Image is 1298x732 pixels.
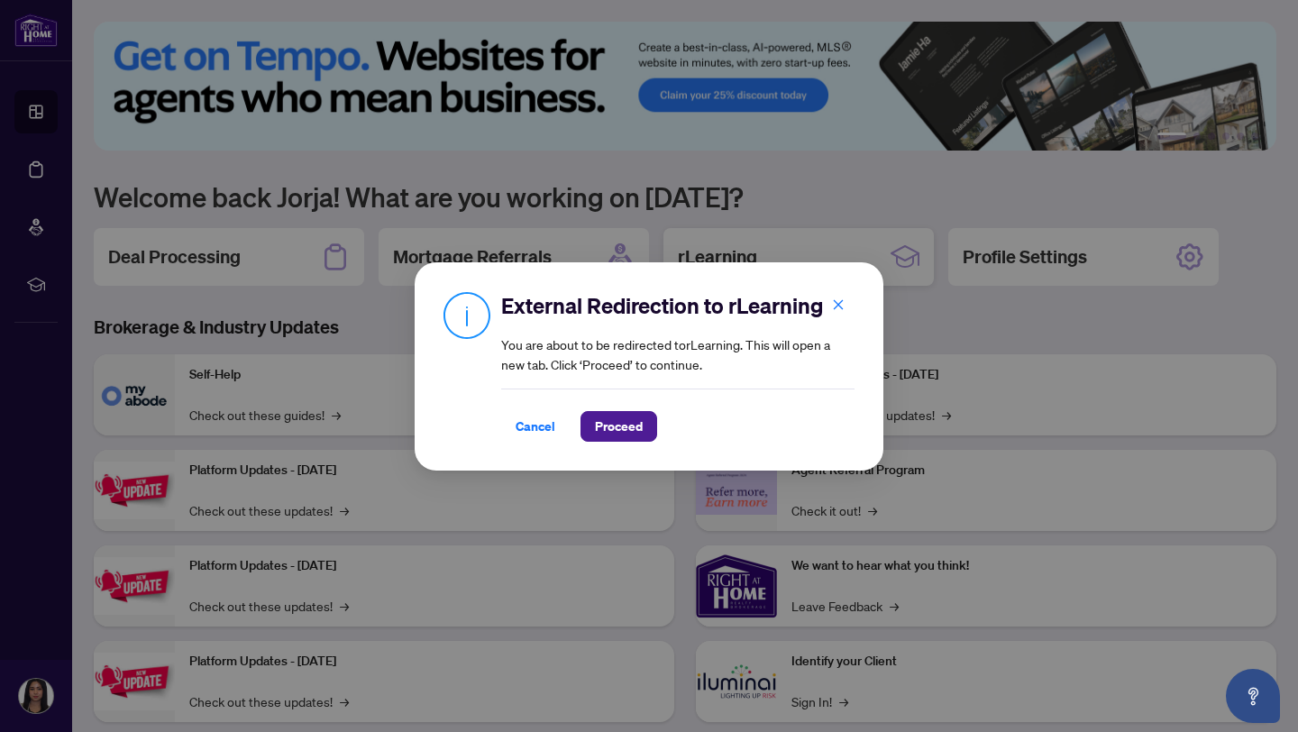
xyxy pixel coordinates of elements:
h2: External Redirection to rLearning [501,291,855,320]
span: Proceed [595,412,643,441]
span: close [832,297,845,310]
button: Cancel [501,411,570,442]
button: Proceed [580,411,657,442]
img: Info Icon [443,291,490,339]
span: Cancel [516,412,555,441]
div: You are about to be redirected to rLearning . This will open a new tab. Click ‘Proceed’ to continue. [501,291,855,442]
button: Open asap [1226,669,1280,723]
